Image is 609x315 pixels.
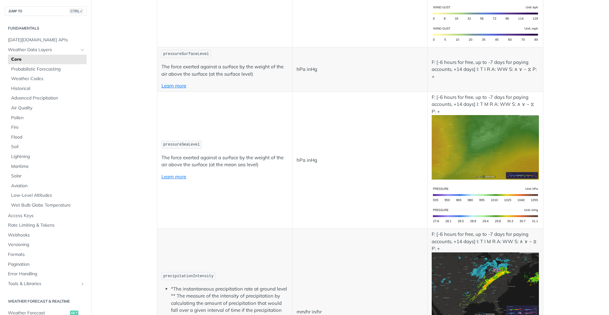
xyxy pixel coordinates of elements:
span: Weather Data Layers [8,47,78,53]
a: Advanced Precipitation [8,93,87,103]
span: Solar [11,173,85,179]
p: The force exerted against a surface by the weight of the air above the surface (at the mean sea l... [161,154,288,168]
a: Rate Limiting & Tokens [5,221,87,230]
p: hPa inHg [297,157,423,164]
span: Expand image [432,281,539,287]
a: Maritime [8,162,87,171]
span: Aviation [11,183,85,189]
span: Webhooks [8,232,85,238]
h2: Fundamentals [5,25,87,31]
span: Expand image [432,144,539,150]
span: Maritime [11,163,85,170]
span: Expand image [432,213,539,219]
a: Versioning [5,240,87,250]
span: CTRL-/ [69,9,83,14]
span: Versioning [8,242,85,248]
span: Formats [8,251,85,258]
span: Fire [11,124,85,131]
a: Lightning [8,152,87,161]
a: Learn more [161,83,186,89]
span: precipitationIntensity [163,274,213,278]
span: Historical [11,86,85,92]
a: Air Quality [8,103,87,113]
span: Air Quality [11,105,85,111]
a: Pollen [8,113,87,123]
a: Learn more [161,174,186,180]
span: Lightning [11,154,85,160]
span: Flood [11,134,85,140]
a: Webhooks [5,230,87,240]
span: Weather Codes [11,76,85,82]
button: JUMP TOCTRL-/ [5,6,87,16]
p: The force exerted against a surface by the weight of the air above the surface (at the surface le... [161,63,288,78]
a: Soil [8,142,87,152]
p: F: [-6 hours for free, up to -7 days for paying accounts, +14 days] I: T M R A: WW S: ∧ ∨ ~ ⧖ P: + [432,94,539,180]
a: Formats [5,250,87,259]
a: Flood [8,133,87,142]
button: Show subpages for Tools & Libraries [80,281,85,286]
span: Rate Limiting & Tokens [8,222,85,229]
a: Solar [8,171,87,181]
span: pressureSeaLevel [163,142,200,147]
a: Access Keys [5,211,87,221]
span: Probabilistic Forecasting [11,66,85,72]
p: hPa inHg [297,66,423,73]
span: Expand image [432,191,539,197]
a: Tools & LibrariesShow subpages for Tools & Libraries [5,279,87,289]
span: [DATE][DOMAIN_NAME] APIs [8,37,85,43]
span: Pollen [11,115,85,121]
a: Fire [8,123,87,132]
span: Advanced Precipitation [11,95,85,101]
a: Core [8,55,87,64]
a: Probabilistic Forecasting [8,65,87,74]
a: Error Handling [5,269,87,279]
h2: Weather Forecast & realtime [5,298,87,304]
a: Historical [8,84,87,93]
span: Wet Bulb Globe Temperature [11,202,85,209]
span: Expand image [432,31,539,37]
span: Expand image [432,10,539,16]
p: F: [-6 hours for free, up to -7 days for paying accounts, +14 days] I: T I R A: WW S: ∧ ∨ ~ ⧖ P: + [432,59,539,80]
a: Wet Bulb Globe Temperature [8,201,87,210]
span: Low-Level Altitudes [11,192,85,199]
a: Weather Data LayersHide subpages for Weather Data Layers [5,45,87,55]
span: Pagination [8,261,85,268]
a: Pagination [5,260,87,269]
a: Weather Codes [8,74,87,84]
span: Access Keys [8,213,85,219]
span: Error Handling [8,271,85,277]
a: Aviation [8,181,87,191]
span: pressureSurfaceLevel [163,52,209,56]
span: Soil [11,144,85,150]
a: Low-Level Altitudes [8,191,87,200]
button: Hide subpages for Weather Data Layers [80,47,85,52]
a: [DATE][DOMAIN_NAME] APIs [5,35,87,45]
span: Core [11,56,85,63]
span: Tools & Libraries [8,281,78,287]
